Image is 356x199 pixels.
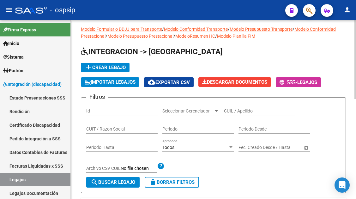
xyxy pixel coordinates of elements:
[149,178,157,186] mat-icon: delete
[50,3,75,17] span: - ospsip
[85,79,136,85] span: IMPORTAR LEGAJOS
[149,179,195,185] span: Borrar Filtros
[198,77,271,87] button: Descargar Documentos
[144,77,194,87] button: Exportar CSV
[81,47,223,56] span: INTEGRACION -> [GEOGRAPHIC_DATA]
[148,80,190,85] span: Exportar CSV
[86,177,140,188] button: Buscar Legajo
[85,63,92,71] mat-icon: add
[121,166,157,171] input: Archivo CSV CUIL
[81,77,139,87] button: IMPORTAR LEGAJOS
[164,27,228,32] a: Modelo Conformidad Transporte
[107,34,173,39] a: Modelo Presupuesto Prestacional
[175,34,215,39] a: ModeloResumen HC
[148,78,155,86] mat-icon: cloud_download
[335,177,350,193] div: Open Intercom Messenger
[85,65,126,70] span: Crear Legajo
[91,179,135,185] span: Buscar Legajo
[3,54,24,61] span: Sistema
[91,178,98,186] mat-icon: search
[81,27,162,32] a: Modelo Formulario DDJJ para Transporte
[280,80,297,85] span: -
[276,77,321,87] button: -Legajos
[162,145,174,150] span: Todos
[297,80,317,85] span: Legajos
[3,26,36,33] span: Firma Express
[81,63,130,72] button: Crear Legajo
[230,27,293,32] a: Modelo Presupuesto Transporte
[3,81,62,88] span: Integración (discapacidad)
[238,145,262,150] input: Fecha inicio
[86,166,121,171] span: Archivo CSV CUIL
[217,34,255,39] a: Modelo Planilla FIM
[5,6,13,14] mat-icon: menu
[343,6,351,14] mat-icon: person
[157,162,165,170] mat-icon: help
[162,108,214,114] span: Seleccionar Gerenciador
[3,67,23,74] span: Padrón
[86,93,108,101] h3: Filtros
[202,79,267,85] span: Descargar Documentos
[267,145,298,150] input: Fecha fin
[3,40,19,47] span: Inicio
[303,144,309,151] button: Open calendar
[145,177,199,188] button: Borrar Filtros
